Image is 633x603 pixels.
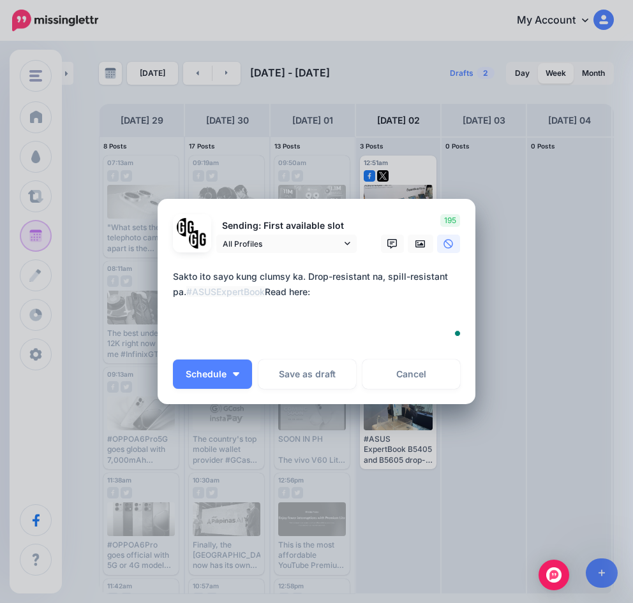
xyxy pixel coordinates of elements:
[223,237,341,251] span: All Profiles
[233,372,239,376] img: arrow-down-white.png
[362,360,460,389] a: Cancel
[189,230,207,249] img: JT5sWCfR-79925.png
[216,219,357,233] p: Sending: First available slot
[177,218,195,236] img: 353459792_649996473822713_4483302954317148903_n-bsa138318.png
[539,560,569,590] div: Open Intercom Messenger
[173,269,466,300] div: Sakto ito sayo kung clumsy ka. Drop-resistant na, spill-resistant pa. Read here:
[216,235,357,253] a: All Profiles
[173,360,252,389] button: Schedule
[173,269,466,345] textarea: To enrich screen reader interactions, please activate Accessibility in Grammarly extension settings
[440,214,460,227] span: 195
[258,360,356,389] button: Save as draft
[186,370,227,379] span: Schedule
